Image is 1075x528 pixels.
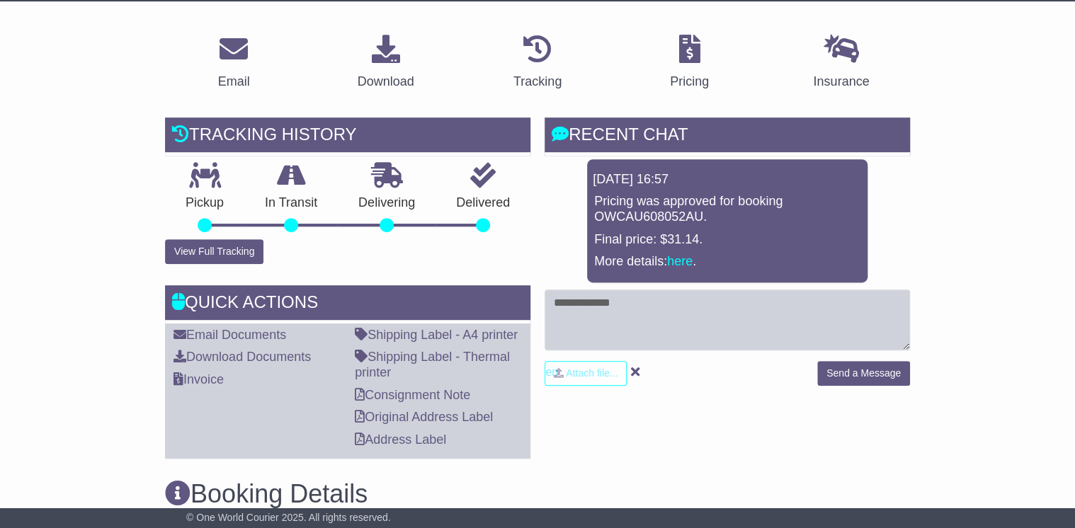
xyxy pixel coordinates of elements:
[218,72,250,91] div: Email
[355,432,446,447] a: Address Label
[165,480,910,508] h3: Booking Details
[165,117,530,156] div: Tracking history
[355,388,470,402] a: Consignment Note
[545,117,910,156] div: RECENT CHAT
[355,410,493,424] a: Original Address Label
[594,194,860,224] p: Pricing was approved for booking OWCAU608052AU.
[165,239,263,264] button: View Full Tracking
[504,30,571,96] a: Tracking
[661,30,718,96] a: Pricing
[355,350,510,379] a: Shipping Label - Thermal printer
[667,254,693,268] a: here
[817,361,910,386] button: Send a Message
[348,30,423,96] a: Download
[670,72,709,91] div: Pricing
[355,328,518,342] a: Shipping Label - A4 printer
[174,350,311,364] a: Download Documents
[594,254,860,270] p: More details: .
[209,30,259,96] a: Email
[813,72,869,91] div: Insurance
[174,372,224,386] a: Invoice
[244,195,338,211] p: In Transit
[174,328,286,342] a: Email Documents
[436,195,530,211] p: Delivered
[186,512,391,523] span: © One World Courier 2025. All rights reserved.
[804,30,878,96] a: Insurance
[593,172,862,188] div: [DATE] 16:57
[513,72,562,91] div: Tracking
[165,285,530,323] div: Quick Actions
[165,195,244,211] p: Pickup
[338,195,436,211] p: Delivering
[594,232,860,248] p: Final price: $31.14.
[358,72,414,91] div: Download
